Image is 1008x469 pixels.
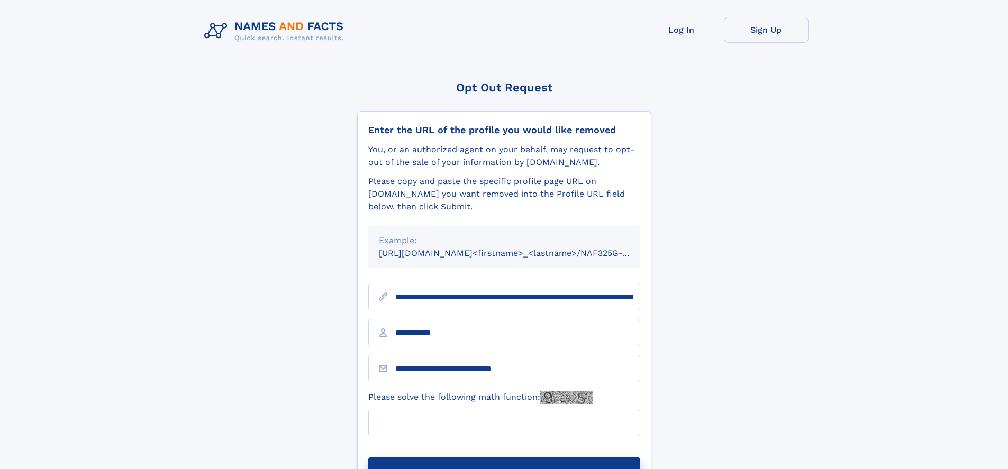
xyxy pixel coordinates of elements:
div: Please copy and paste the specific profile page URL on [DOMAIN_NAME] you want removed into the Pr... [368,175,640,213]
a: Sign Up [724,17,809,43]
div: Example: [379,234,630,247]
label: Please solve the following math function: [368,391,593,404]
div: You, or an authorized agent on your behalf, may request to opt-out of the sale of your informatio... [368,143,640,169]
div: Opt Out Request [357,81,651,94]
a: Log In [639,17,724,43]
small: [URL][DOMAIN_NAME]<firstname>_<lastname>/NAF325G-xxxxxxxx [379,248,660,258]
img: Logo Names and Facts [200,17,352,45]
div: Enter the URL of the profile you would like removed [368,124,640,136]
